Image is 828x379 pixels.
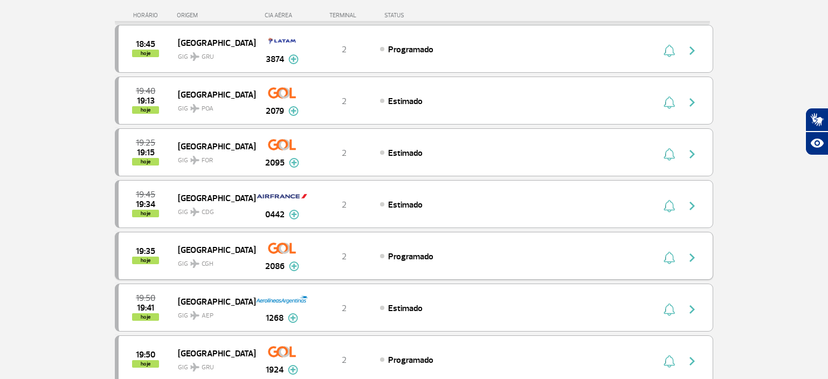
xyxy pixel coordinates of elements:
span: [GEOGRAPHIC_DATA] [178,36,247,50]
span: 2 [342,44,347,55]
img: mais-info-painel-voo.svg [288,54,299,64]
span: POA [202,104,213,114]
div: Plugin de acessibilidade da Hand Talk. [805,108,828,155]
span: GIG [178,253,247,269]
span: 2025-09-30 19:50:00 [136,294,155,302]
span: hoje [132,360,159,368]
span: 2079 [266,105,284,118]
span: 2025-09-30 19:41:00 [137,304,154,312]
span: hoje [132,50,159,57]
span: 2 [342,96,347,107]
span: 1924 [266,363,284,376]
span: 2086 [265,260,285,273]
img: mais-info-painel-voo.svg [289,261,299,271]
span: GIG [178,150,247,166]
img: seta-direita-painel-voo.svg [686,96,699,109]
img: sino-painel-voo.svg [664,148,675,161]
span: Programado [388,44,433,55]
span: [GEOGRAPHIC_DATA] [178,87,247,101]
span: GIG [178,357,247,373]
span: 1268 [266,312,284,325]
img: seta-direita-painel-voo.svg [686,148,699,161]
span: 2025-09-30 19:15:00 [137,149,155,156]
span: AEP [202,311,213,321]
span: 2095 [265,156,285,169]
span: hoje [132,257,159,264]
button: Abrir tradutor de língua de sinais. [805,108,828,132]
span: GIG [178,305,247,321]
span: 2025-09-30 19:13:00 [137,97,155,105]
img: seta-direita-painel-voo.svg [686,251,699,264]
img: destiny_airplane.svg [190,104,199,113]
span: 2 [342,303,347,314]
img: destiny_airplane.svg [190,156,199,164]
span: FOR [202,156,213,166]
span: GIG [178,46,247,62]
div: ORIGEM [177,12,256,19]
span: CGH [202,259,213,269]
img: mais-info-painel-voo.svg [288,365,298,375]
span: hoje [132,158,159,166]
span: Estimado [388,303,423,314]
span: 2025-09-30 19:34:00 [136,201,155,208]
button: Abrir recursos assistivos. [805,132,828,155]
img: sino-painel-voo.svg [664,199,675,212]
span: Programado [388,251,433,262]
span: GRU [202,363,214,373]
span: Estimado [388,199,423,210]
span: 2025-09-30 19:25:00 [136,139,155,147]
span: GRU [202,52,214,62]
span: [GEOGRAPHIC_DATA] [178,243,247,257]
span: 2 [342,199,347,210]
span: Programado [388,355,433,366]
img: destiny_airplane.svg [190,52,199,61]
img: destiny_airplane.svg [190,311,199,320]
img: mais-info-painel-voo.svg [289,210,299,219]
span: [GEOGRAPHIC_DATA] [178,191,247,205]
img: mais-info-painel-voo.svg [289,158,299,168]
span: GIG [178,98,247,114]
span: hoje [132,210,159,217]
img: sino-painel-voo.svg [664,96,675,109]
span: 2025-09-30 19:45:00 [136,191,155,198]
img: seta-direita-painel-voo.svg [686,303,699,316]
span: 2025-09-30 19:35:00 [136,247,155,255]
span: 3874 [266,53,284,66]
span: 2 [342,355,347,366]
img: destiny_airplane.svg [190,259,199,268]
span: hoje [132,313,159,321]
span: hoje [132,106,159,114]
span: 2025-09-30 19:50:00 [136,351,155,359]
img: sino-painel-voo.svg [664,355,675,368]
img: mais-info-painel-voo.svg [288,106,299,116]
img: seta-direita-painel-voo.svg [686,44,699,57]
span: GIG [178,202,247,217]
img: mais-info-painel-voo.svg [288,313,298,323]
img: sino-painel-voo.svg [664,251,675,264]
img: sino-painel-voo.svg [664,44,675,57]
img: destiny_airplane.svg [190,363,199,371]
span: 2 [342,251,347,262]
span: 2025-09-30 18:45:00 [136,40,155,48]
div: HORÁRIO [118,12,177,19]
span: 2025-09-30 19:40:00 [136,87,155,95]
img: sino-painel-voo.svg [664,303,675,316]
div: STATUS [379,12,467,19]
div: TERMINAL [309,12,379,19]
div: CIA AÉREA [255,12,309,19]
img: seta-direita-painel-voo.svg [686,355,699,368]
img: seta-direita-painel-voo.svg [686,199,699,212]
span: CDG [202,208,214,217]
span: [GEOGRAPHIC_DATA] [178,346,247,360]
span: Estimado [388,148,423,159]
img: destiny_airplane.svg [190,208,199,216]
span: 2 [342,148,347,159]
span: [GEOGRAPHIC_DATA] [178,139,247,153]
span: Estimado [388,96,423,107]
span: 0442 [265,208,285,221]
span: [GEOGRAPHIC_DATA] [178,294,247,308]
